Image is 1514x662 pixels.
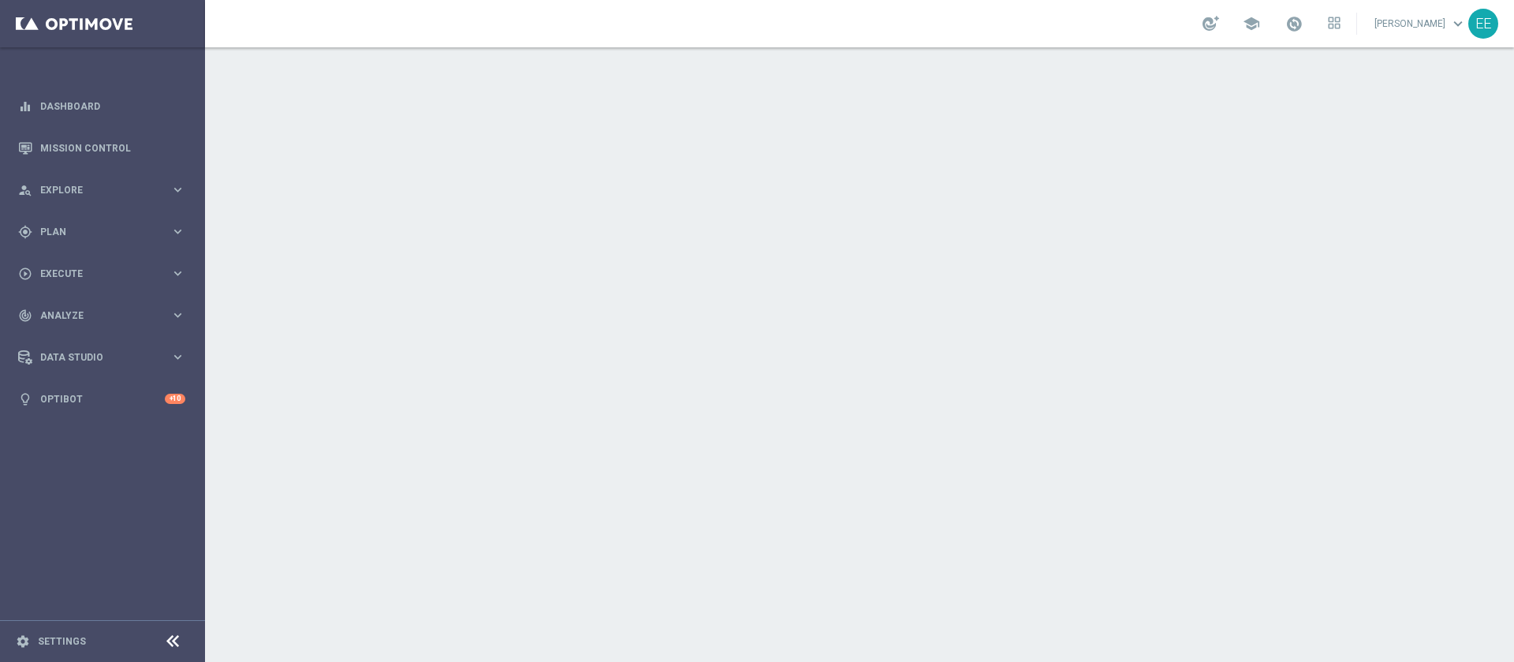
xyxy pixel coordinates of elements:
i: keyboard_arrow_right [170,350,185,365]
a: Dashboard [40,85,185,127]
span: Execute [40,269,170,279]
button: Data Studio keyboard_arrow_right [17,351,186,364]
div: Mission Control [18,127,185,169]
a: Optibot [40,378,165,420]
button: lightbulb Optibot +10 [17,393,186,406]
div: Plan [18,225,170,239]
i: settings [16,634,30,649]
div: Optibot [18,378,185,420]
div: Data Studio [18,350,170,365]
i: lightbulb [18,392,32,406]
div: Dashboard [18,85,185,127]
span: Explore [40,185,170,195]
button: play_circle_outline Execute keyboard_arrow_right [17,267,186,280]
div: Analyze [18,309,170,323]
div: Explore [18,183,170,197]
i: equalizer [18,99,32,114]
a: [PERSON_NAME]keyboard_arrow_down [1373,12,1468,36]
span: Plan [40,227,170,237]
a: Settings [38,637,86,646]
i: gps_fixed [18,225,32,239]
i: keyboard_arrow_right [170,224,185,239]
i: track_changes [18,309,32,323]
div: EE [1468,9,1498,39]
span: keyboard_arrow_down [1449,15,1467,32]
a: Mission Control [40,127,185,169]
button: track_changes Analyze keyboard_arrow_right [17,309,186,322]
i: keyboard_arrow_right [170,308,185,323]
span: Analyze [40,311,170,320]
button: person_search Explore keyboard_arrow_right [17,184,186,196]
i: person_search [18,183,32,197]
button: gps_fixed Plan keyboard_arrow_right [17,226,186,238]
div: Execute [18,267,170,281]
div: +10 [165,394,185,404]
span: Data Studio [40,353,170,362]
button: Mission Control [17,142,186,155]
i: keyboard_arrow_right [170,266,185,281]
i: keyboard_arrow_right [170,182,185,197]
span: school [1243,15,1260,32]
button: equalizer Dashboard [17,100,186,113]
i: play_circle_outline [18,267,32,281]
